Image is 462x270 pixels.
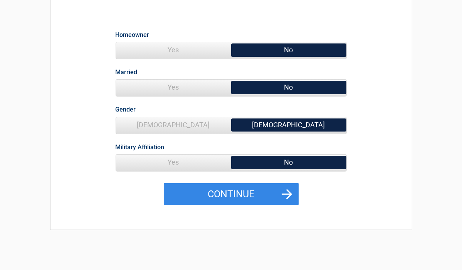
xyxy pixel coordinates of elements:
span: Yes [116,80,231,95]
button: Continue [164,183,299,205]
label: Military Affiliation [116,142,165,152]
span: No [231,155,346,170]
span: No [231,42,346,58]
span: Yes [116,155,231,170]
span: [DEMOGRAPHIC_DATA] [231,117,346,133]
span: No [231,80,346,95]
span: Yes [116,42,231,58]
label: Homeowner [116,30,150,40]
label: Gender [116,104,136,115]
span: [DEMOGRAPHIC_DATA] [116,117,231,133]
label: Married [116,67,138,77]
